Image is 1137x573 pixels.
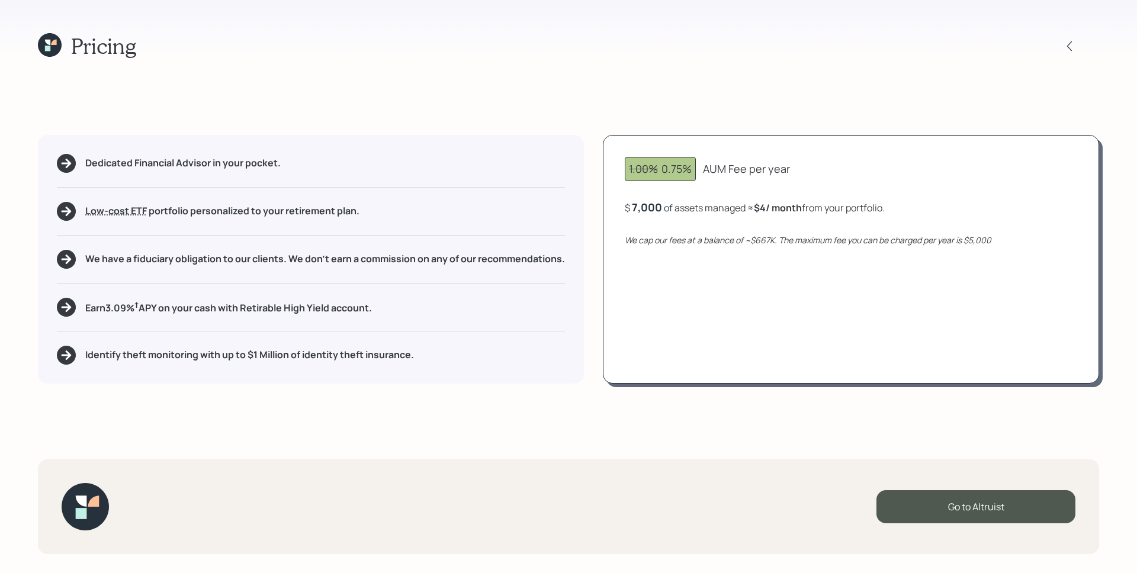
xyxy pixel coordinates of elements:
div: 7,000 [632,200,662,214]
i: We cap our fees at a balance of ~$667K. The maximum fee you can be charged per year is $5,000 [625,234,991,246]
div: AUM Fee per year [703,161,790,177]
iframe: Customer reviews powered by Trustpilot [123,472,274,561]
div: Go to Altruist [876,490,1075,523]
b: $4 / month [754,201,802,214]
h1: Pricing [71,33,136,59]
h5: Earn 3.09 % APY on your cash with Retirable High Yield account. [85,300,372,314]
sup: † [134,300,139,310]
h5: Identify theft monitoring with up to $1 Million of identity theft insurance. [85,349,414,360]
div: $ of assets managed ≈ from your portfolio . [625,200,885,215]
h5: portfolio personalized to your retirement plan. [85,205,359,217]
div: 0.75% [629,161,692,177]
h5: Dedicated Financial Advisor in your pocket. [85,157,281,169]
span: 1.00% [629,162,658,176]
h5: We have a fiduciary obligation to our clients. We don't earn a commission on any of our recommend... [85,253,565,265]
span: Low-cost ETF [85,204,147,217]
